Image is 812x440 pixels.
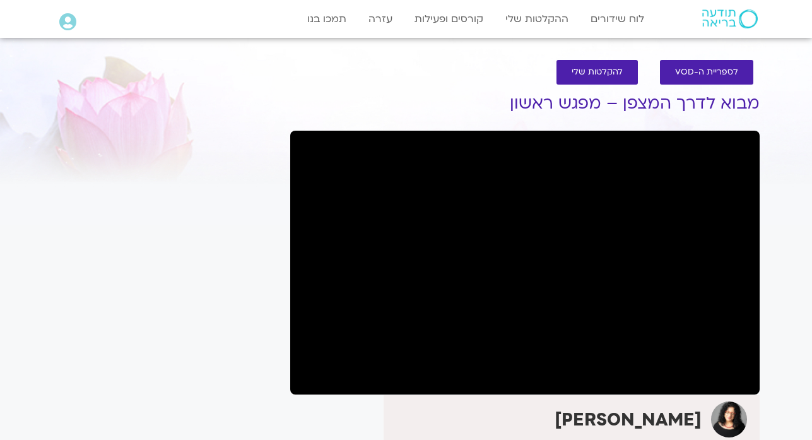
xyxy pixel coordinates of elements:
a: עזרה [362,7,399,31]
a: תמכו בנו [301,7,353,31]
span: לספריית ה-VOD [675,68,738,77]
a: להקלטות שלי [556,60,638,85]
strong: [PERSON_NAME] [555,408,702,432]
img: תודעה בריאה [702,9,758,28]
a: ההקלטות שלי [499,7,575,31]
h1: מבוא לדרך המצפן – מפגש ראשון [290,94,760,113]
a: לספריית ה-VOD [660,60,753,85]
img: ארנינה קשתן [711,401,747,437]
span: להקלטות שלי [572,68,623,77]
a: לוח שידורים [584,7,650,31]
a: קורסים ופעילות [408,7,490,31]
